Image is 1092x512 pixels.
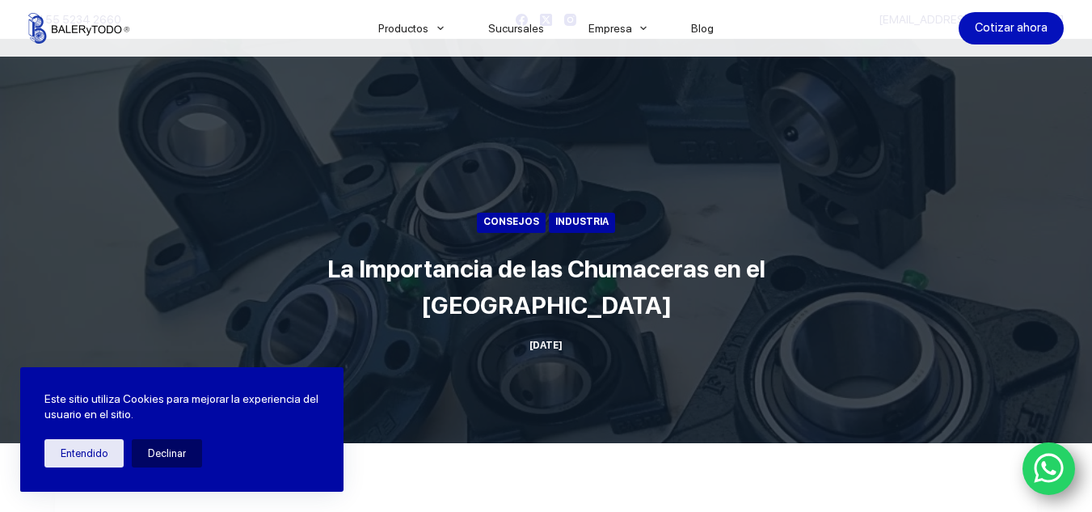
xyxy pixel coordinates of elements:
[1022,442,1076,496] a: WhatsApp
[28,13,129,44] img: Balerytodo
[243,251,850,324] h1: La Importancia de las Chumaceras en el [GEOGRAPHIC_DATA]
[477,213,546,233] a: Consejos
[44,391,319,423] p: Este sitio utiliza Cookies para mejorar la experiencia del usuario en el sitio.
[549,213,615,233] a: Industria
[132,439,202,468] button: Declinar
[529,340,563,351] time: [DATE]
[44,439,124,468] button: Entendido
[959,12,1064,44] a: Cotizar ahora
